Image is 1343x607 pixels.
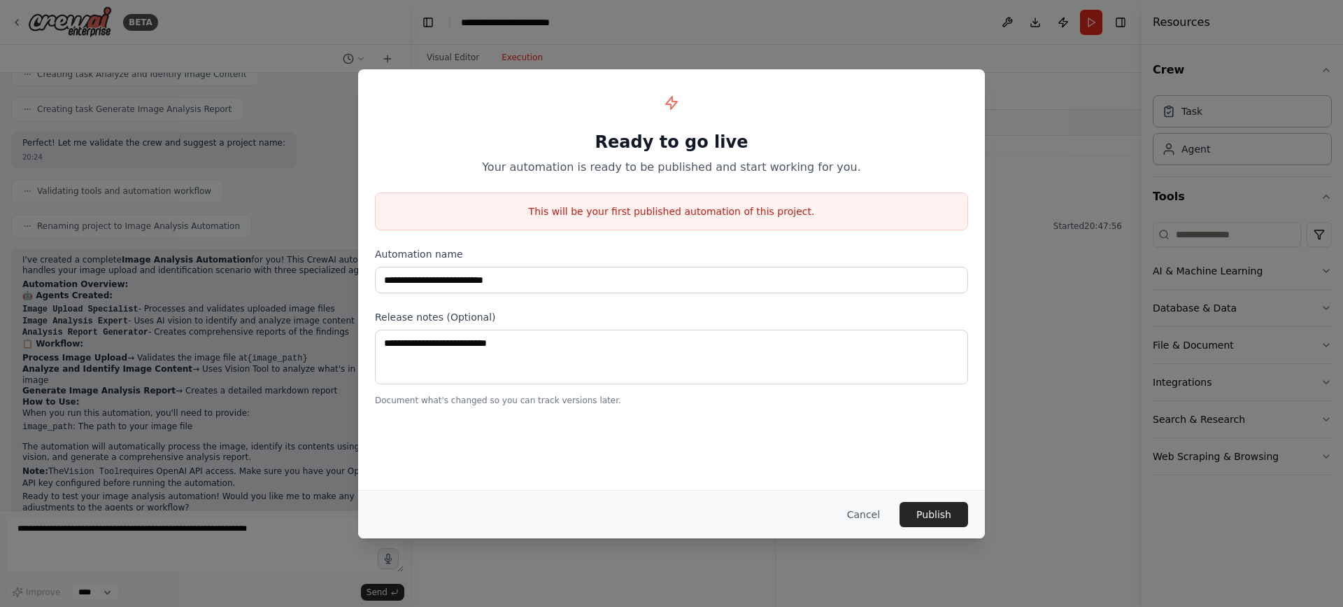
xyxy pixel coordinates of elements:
[375,131,968,153] h1: Ready to go live
[375,159,968,176] p: Your automation is ready to be published and start working for you.
[376,204,967,218] p: This will be your first published automation of this project.
[900,502,968,527] button: Publish
[375,310,968,324] label: Release notes (Optional)
[375,247,968,261] label: Automation name
[836,502,891,527] button: Cancel
[375,395,968,406] p: Document what's changed so you can track versions later.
